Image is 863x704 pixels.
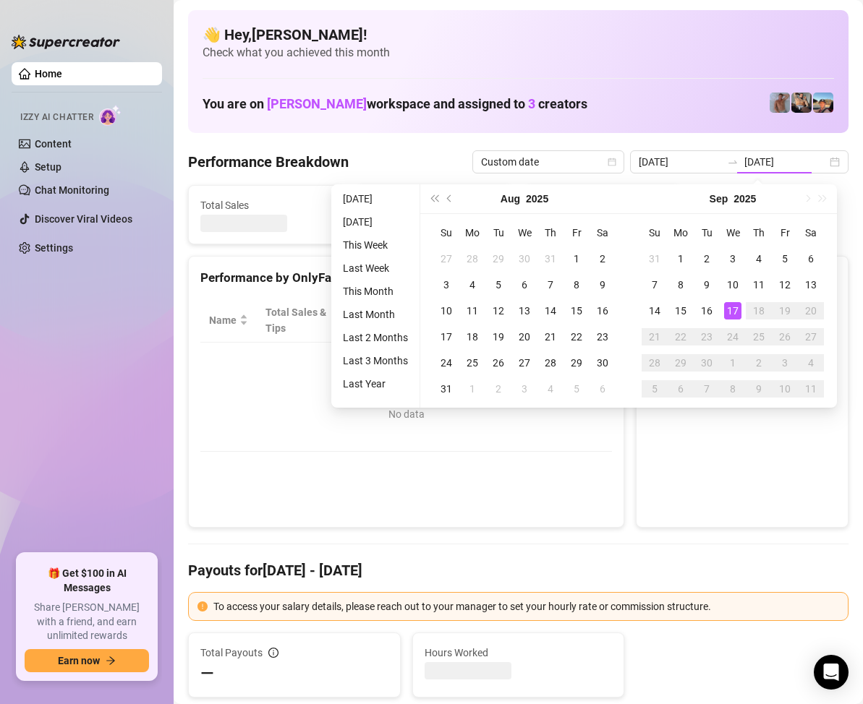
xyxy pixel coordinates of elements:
span: Hours Worked [425,645,613,661]
a: Home [35,68,62,80]
a: Chat Monitoring [35,184,109,196]
img: logo-BBDzfeDw.svg [12,35,120,49]
span: swap-right [727,156,739,168]
img: AI Chatter [99,105,122,126]
div: Sales by OnlyFans Creator [648,268,836,288]
div: Open Intercom Messenger [814,655,849,690]
span: Active Chats [368,197,500,213]
img: Joey [770,93,790,113]
input: Start date [639,154,721,170]
th: Name [200,299,257,343]
th: Sales / Hour [442,299,516,343]
span: Messages Sent [537,197,668,213]
span: Total Sales & Tips [265,304,328,336]
th: Chat Conversion [516,299,613,343]
div: Est. Hours Worked [357,304,422,336]
span: Custom date [481,151,616,173]
button: Earn nowarrow-right [25,649,149,672]
h1: You are on workspace and assigned to creators [203,96,587,112]
span: exclamation-circle [197,601,208,611]
span: calendar [608,158,616,166]
th: Total Sales & Tips [257,299,348,343]
span: Sales / Hour [451,304,496,336]
h4: Payouts for [DATE] - [DATE] [188,560,849,580]
input: End date [744,154,827,170]
span: — [200,662,214,685]
span: Chat Conversion [525,304,592,336]
span: Check what you achieved this month [203,45,834,61]
img: George [791,93,812,113]
a: Setup [35,161,61,173]
span: Share [PERSON_NAME] with a friend, and earn unlimited rewards [25,601,149,643]
a: Content [35,138,72,150]
span: 🎁 Get $100 in AI Messages [25,567,149,595]
h4: 👋 Hey, [PERSON_NAME] ! [203,25,834,45]
span: Izzy AI Chatter [20,111,93,124]
h4: Performance Breakdown [188,152,349,172]
div: No data [215,406,598,422]
span: arrow-right [106,656,116,666]
a: Discover Viral Videos [35,213,132,225]
a: Settings [35,242,73,254]
img: Zach [813,93,833,113]
span: Total Sales [200,197,332,213]
span: Total Payouts [200,645,263,661]
span: to [727,156,739,168]
span: info-circle [268,648,279,658]
span: Name [209,312,237,328]
span: 3 [528,96,535,111]
div: Performance by OnlyFans Creator [200,268,612,288]
span: [PERSON_NAME] [267,96,367,111]
div: To access your salary details, please reach out to your manager to set your hourly rate or commis... [213,598,839,614]
span: Earn now [58,655,100,666]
